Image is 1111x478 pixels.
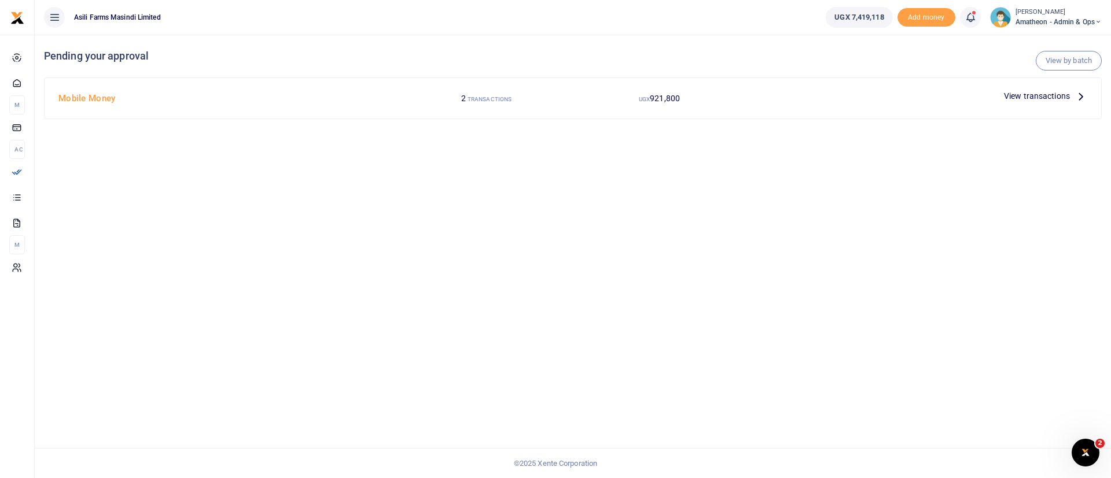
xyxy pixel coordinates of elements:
[10,13,24,21] a: logo-small logo-large logo-large
[461,94,466,103] span: 2
[821,7,897,28] li: Wallet ballance
[1036,51,1102,71] a: View by batch
[1016,17,1102,27] span: Amatheon - Admin & Ops
[9,95,25,114] li: M
[639,96,650,102] small: UGX
[9,140,25,159] li: Ac
[468,96,512,102] small: TRANSACTIONS
[1004,90,1070,102] span: View transactions
[69,12,165,23] span: Asili Farms Masindi Limited
[897,12,955,21] a: Add money
[1072,439,1099,466] iframe: Intercom live chat
[9,235,25,254] li: M
[834,12,884,23] span: UGX 7,419,118
[44,50,1102,62] h4: Pending your approval
[990,7,1102,28] a: profile-user [PERSON_NAME] Amatheon - Admin & Ops
[826,7,892,28] a: UGX 7,419,118
[897,8,955,27] li: Toup your wallet
[1095,439,1105,448] span: 2
[10,11,24,25] img: logo-small
[1016,8,1102,17] small: [PERSON_NAME]
[990,7,1011,28] img: profile-user
[58,92,395,105] h4: Mobile Money
[897,8,955,27] span: Add money
[650,94,680,103] span: 921,800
